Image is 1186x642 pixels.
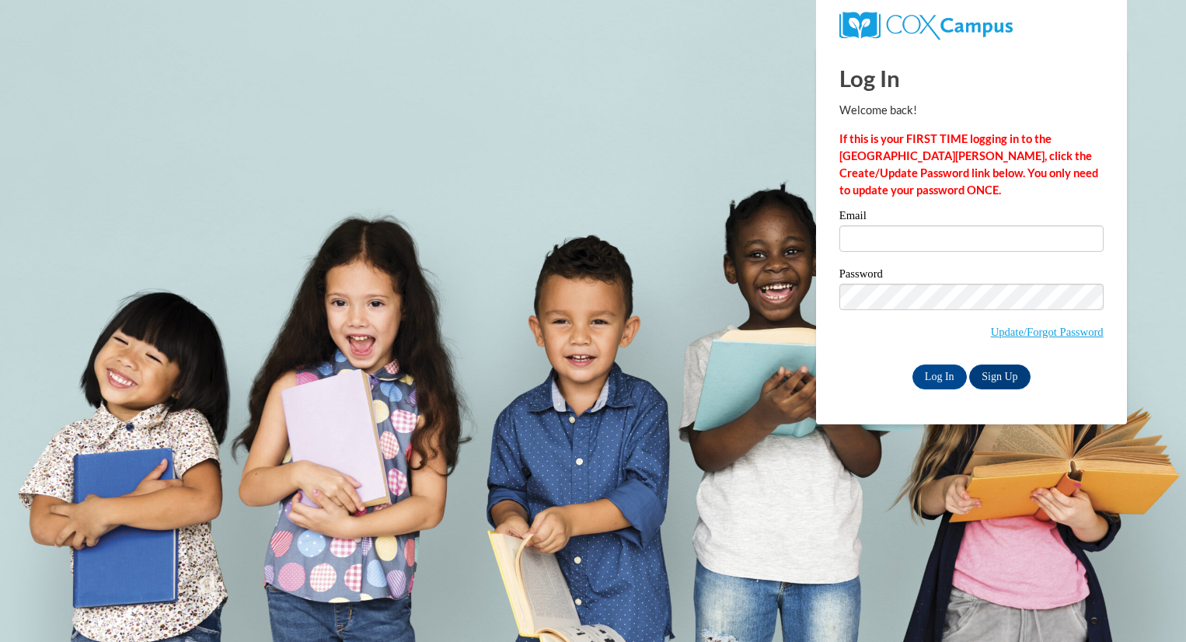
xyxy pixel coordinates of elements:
a: Update/Forgot Password [991,326,1104,338]
label: Email [839,210,1104,225]
strong: If this is your FIRST TIME logging in to the [GEOGRAPHIC_DATA][PERSON_NAME], click the Create/Upd... [839,132,1098,197]
a: COX Campus [839,18,1013,31]
img: COX Campus [839,12,1013,40]
p: Welcome back! [839,102,1104,119]
a: Sign Up [969,365,1030,389]
input: Log In [912,365,967,389]
h1: Log In [839,62,1104,94]
label: Password [839,268,1104,284]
